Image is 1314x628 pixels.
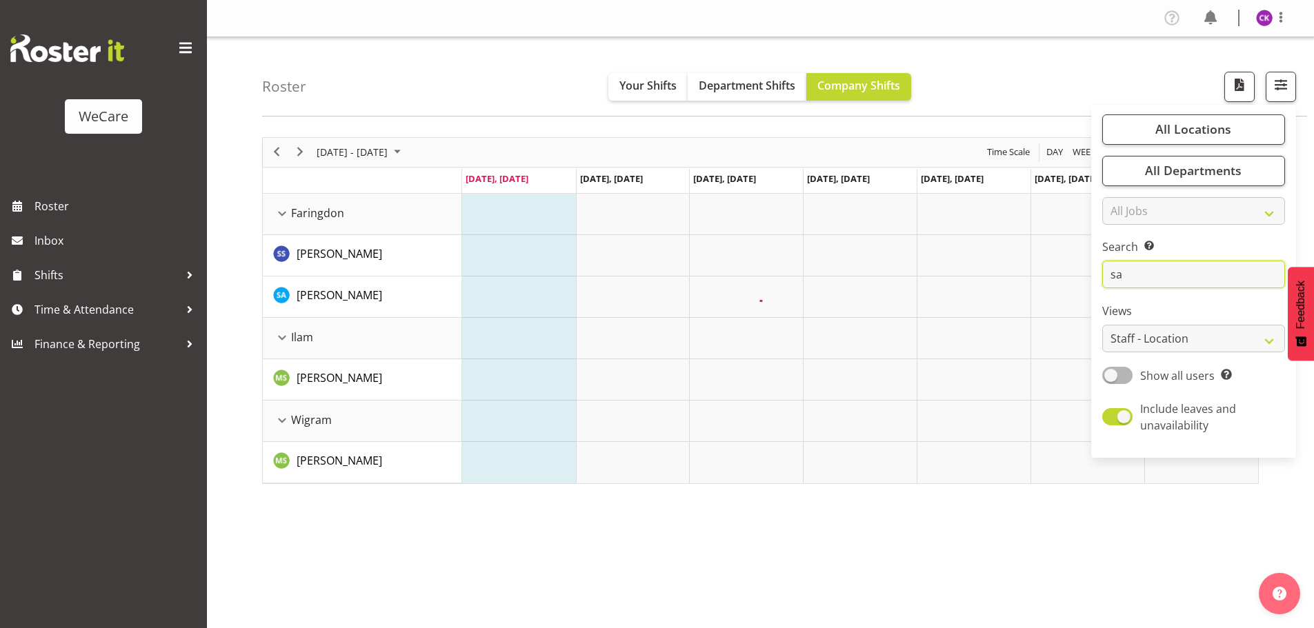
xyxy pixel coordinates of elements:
img: Rosterit website logo [10,34,124,62]
span: Finance & Reporting [34,334,179,354]
button: Filter Shifts [1266,72,1296,102]
button: Company Shifts [806,73,911,101]
button: Your Shifts [608,73,688,101]
button: Department Shifts [688,73,806,101]
span: Department Shifts [699,78,795,93]
span: Feedback [1295,281,1307,329]
span: All Locations [1155,121,1231,137]
h4: Roster [262,79,306,94]
button: All Locations [1102,114,1285,145]
button: Download a PDF of the roster according to the set date range. [1224,72,1255,102]
span: Company Shifts [817,78,900,93]
img: chloe-kim10479.jpg [1256,10,1273,26]
span: Roster [34,196,200,216]
img: help-xxl-2.png [1273,587,1286,600]
span: Inbox [34,230,200,251]
div: Timeline Week of September 29, 2025 [262,137,1259,484]
div: WeCare [79,106,128,127]
span: Your Shifts [619,78,677,93]
button: Feedback - Show survey [1288,267,1314,361]
span: Time & Attendance [34,299,179,320]
span: Shifts [34,265,179,285]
